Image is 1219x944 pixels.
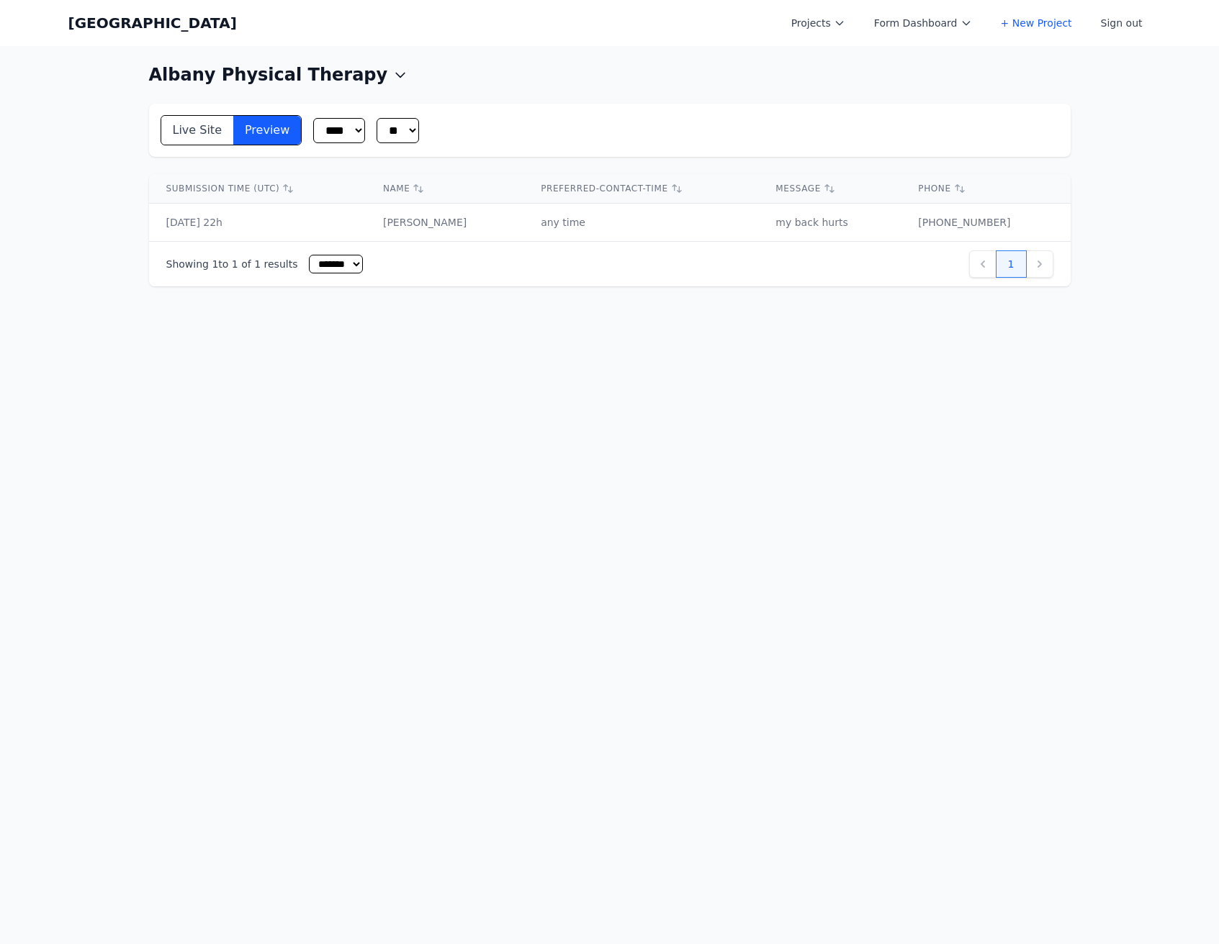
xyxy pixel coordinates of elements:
[212,258,218,270] span: 1
[149,63,408,86] button: Albany Physical Therapy
[992,10,1081,36] a: + New Project
[865,10,981,36] button: Form Dashboard
[366,204,523,242] td: [PERSON_NAME]
[758,204,901,242] td: my back hurts
[918,183,1053,194] div: phone
[783,10,854,36] button: Projects
[233,116,301,145] button: Preview
[775,183,883,194] div: message
[541,183,741,194] div: preferred-contact-time
[523,204,758,242] td: any time
[68,13,237,33] a: [GEOGRAPHIC_DATA]
[166,257,298,271] p: Showing to of results
[232,258,238,270] span: 1
[254,258,261,270] span: 1
[149,204,366,242] td: [DATE] 22h
[901,204,1070,242] td: [PHONE_NUMBER]
[996,250,1027,278] button: 1
[383,183,506,194] div: name
[1092,10,1151,36] button: Sign out
[166,183,348,194] div: Submission Time (UTC)
[161,116,233,145] button: Live Site
[969,250,1053,278] nav: Pagination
